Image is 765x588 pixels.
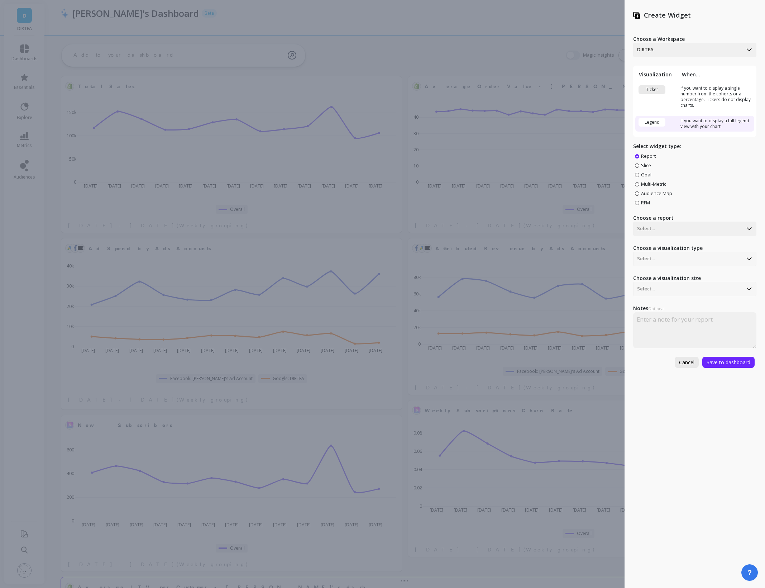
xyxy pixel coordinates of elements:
th: Visualization [635,71,678,78]
span: Slice [641,162,651,169]
label: Notes [633,305,756,312]
label: Choose a visualization size [633,275,756,282]
span: Cancel [679,359,694,366]
span: Optional [648,306,665,311]
th: When... [678,71,754,78]
span: Goal [641,171,651,178]
label: Choose a visualization type [633,245,756,252]
span: RFM [641,199,650,206]
button: Cancel [675,357,699,368]
span: Save to dashboard [707,359,750,366]
button: ? [741,564,758,581]
p: Create Widget [644,11,691,20]
button: Save to dashboard [702,357,755,368]
span: ? [747,568,752,578]
span: Multi-Metric [641,181,666,187]
p: Select widget type: [633,143,756,150]
label: Choose a report [633,214,756,222]
div: Ticker [639,85,665,94]
div: Legend [639,118,665,127]
span: Audience Map [641,190,672,196]
span: Report [641,153,656,159]
td: If you want to display a single number from the cohorts or a percentage. Tickers do not display c... [678,83,754,110]
td: If you want to display a full legend view with your chart. [678,116,754,132]
label: Choose a Workspace [633,35,756,43]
